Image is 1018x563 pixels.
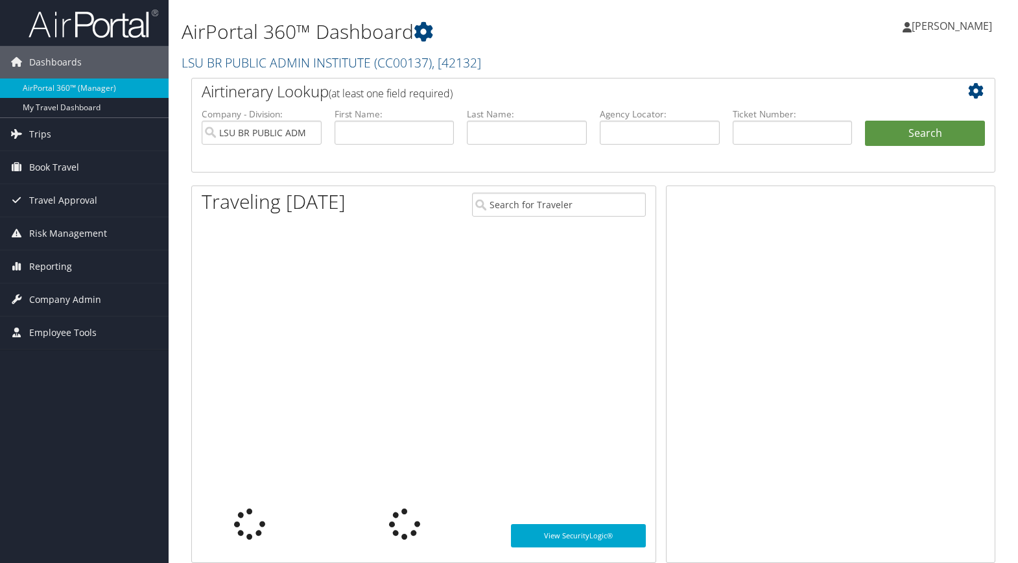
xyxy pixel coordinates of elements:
span: [PERSON_NAME] [912,19,992,33]
img: airportal-logo.png [29,8,158,39]
a: [PERSON_NAME] [903,6,1005,45]
label: Agency Locator: [600,108,720,121]
span: ( CC00137 ) [374,54,432,71]
label: Ticket Number: [733,108,853,121]
h1: AirPortal 360™ Dashboard [182,18,731,45]
h2: Airtinerary Lookup [202,80,918,102]
span: Dashboards [29,46,82,78]
span: (at least one field required) [329,86,453,101]
button: Search [865,121,985,147]
span: Company Admin [29,283,101,316]
a: View SecurityLogic® [511,524,646,547]
span: Travel Approval [29,184,97,217]
h1: Traveling [DATE] [202,188,346,215]
span: Book Travel [29,151,79,184]
label: Last Name: [467,108,587,121]
span: Trips [29,118,51,150]
span: Reporting [29,250,72,283]
span: Risk Management [29,217,107,250]
span: Employee Tools [29,317,97,349]
span: , [ 42132 ] [432,54,481,71]
label: Company - Division: [202,108,322,121]
input: Search for Traveler [472,193,646,217]
label: First Name: [335,108,455,121]
a: LSU BR PUBLIC ADMIN INSTITUTE [182,54,481,71]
